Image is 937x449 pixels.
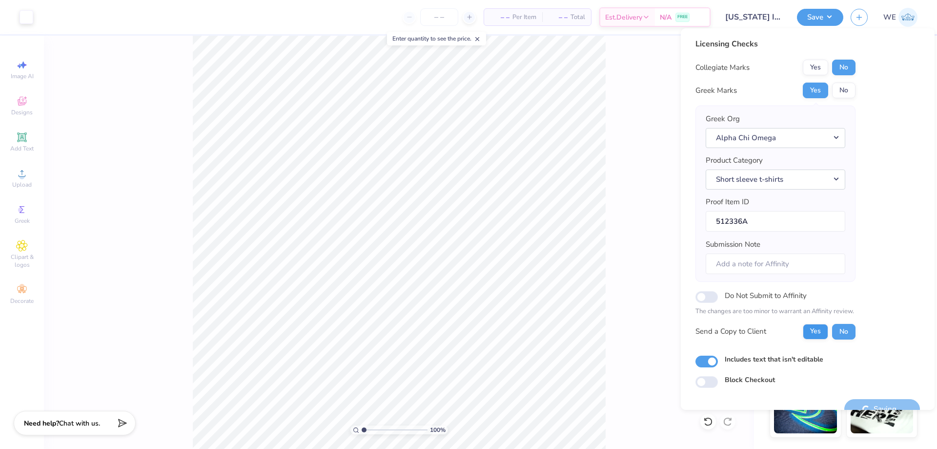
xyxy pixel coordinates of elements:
div: Enter quantity to see the price. [387,32,486,45]
span: Add Text [10,145,34,152]
span: Decorate [10,297,34,305]
button: Yes [803,324,828,340]
input: Add a note for Affinity [706,254,845,275]
button: Short sleeve t-shirts [706,170,845,190]
span: Clipart & logos [5,253,39,269]
div: Collegiate Marks [695,62,750,73]
label: Includes text that isn't editable [725,354,823,364]
label: Product Category [706,155,763,166]
div: Greek Marks [695,85,737,96]
button: Save [797,9,843,26]
label: Do Not Submit to Affinity [725,289,807,302]
label: Block Checkout [725,375,775,385]
label: Proof Item ID [706,196,749,208]
label: Submission Note [706,239,760,250]
p: The changes are too minor to warrant an Affinity review. [695,307,856,317]
img: Werrine Empeynado [898,8,917,27]
label: Greek Org [706,113,740,125]
span: – – [548,12,568,22]
div: Licensing Checks [695,38,856,50]
span: Designs [11,108,33,116]
strong: Need help? [24,419,59,428]
span: – – [490,12,509,22]
span: Greek [15,217,30,225]
span: Image AI [11,72,34,80]
button: No [832,324,856,340]
span: Est. Delivery [605,12,642,22]
span: WE [883,12,896,23]
span: Chat with us. [59,419,100,428]
button: Alpha Chi Omega [706,128,845,148]
span: 100 % [430,426,446,434]
button: No [832,60,856,75]
span: FREE [677,14,688,21]
span: Total [570,12,585,22]
span: N/A [660,12,672,22]
input: Untitled Design [718,7,790,27]
div: Send a Copy to Client [695,326,766,337]
button: No [832,83,856,98]
span: Per Item [512,12,536,22]
button: Yes [803,60,828,75]
input: – – [420,8,458,26]
button: Yes [803,83,828,98]
span: Upload [12,181,32,189]
a: WE [883,8,917,27]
